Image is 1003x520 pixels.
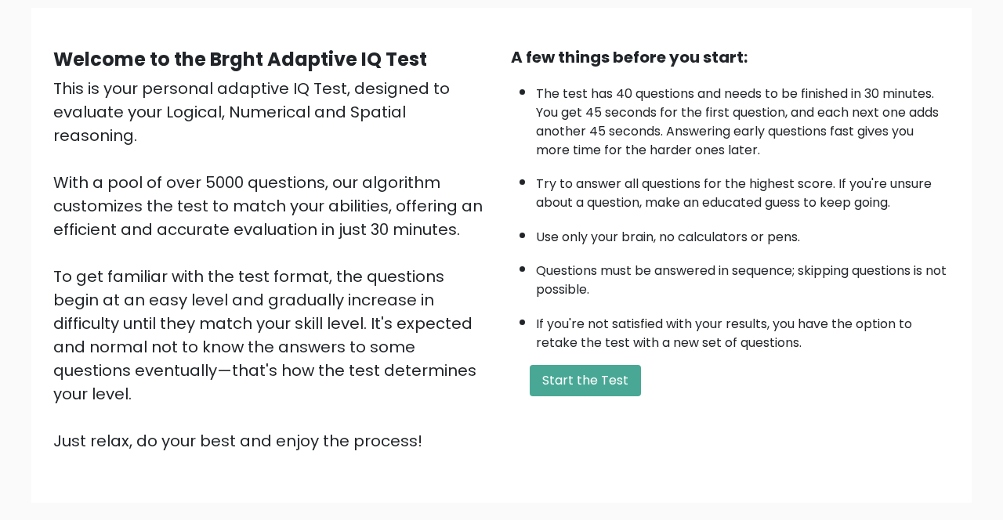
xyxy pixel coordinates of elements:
[511,45,950,69] div: A few things before you start:
[536,307,950,352] li: If you're not satisfied with your results, you have the option to retake the test with a new set ...
[53,77,492,453] div: This is your personal adaptive IQ Test, designed to evaluate your Logical, Numerical and Spatial ...
[53,46,427,72] b: Welcome to the Brght Adaptive IQ Test
[536,77,950,160] li: The test has 40 questions and needs to be finished in 30 minutes. You get 45 seconds for the firs...
[536,220,950,247] li: Use only your brain, no calculators or pens.
[536,167,950,212] li: Try to answer all questions for the highest score. If you're unsure about a question, make an edu...
[530,365,641,396] button: Start the Test
[536,254,950,299] li: Questions must be answered in sequence; skipping questions is not possible.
